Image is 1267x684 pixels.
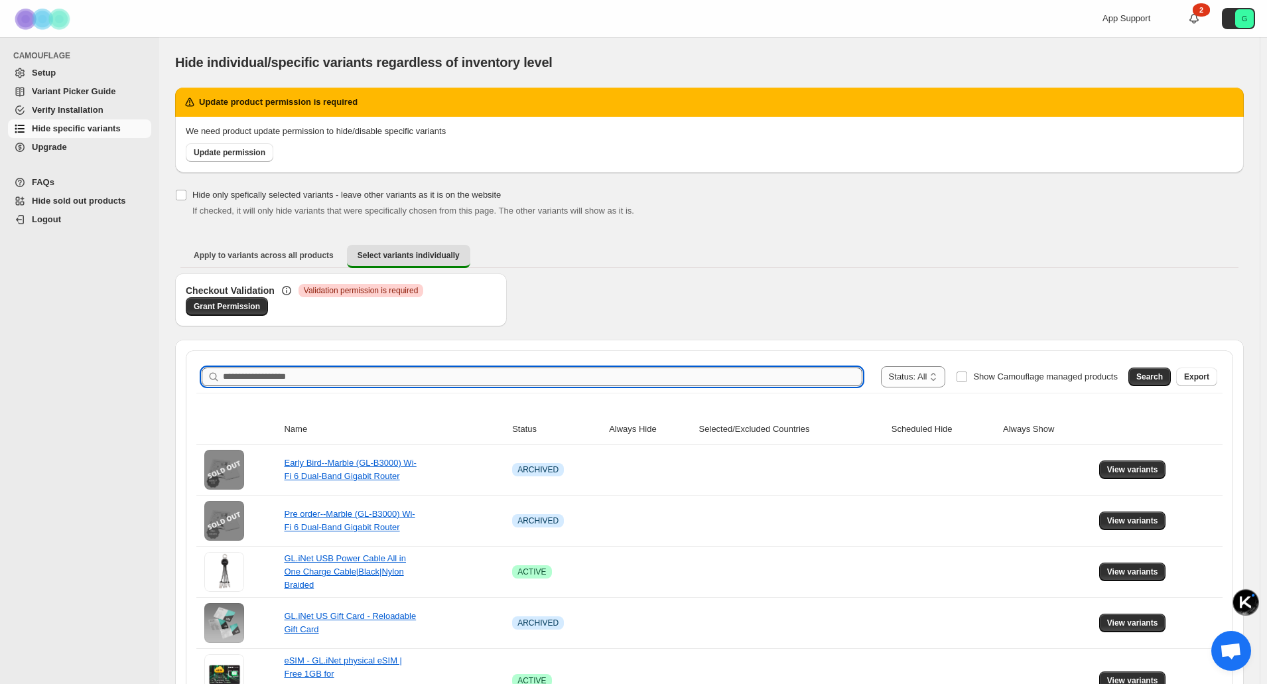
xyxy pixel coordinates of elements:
[194,301,260,312] span: Grant Permission
[8,173,151,192] a: FAQs
[517,567,546,577] span: ACTIVE
[11,1,77,37] img: Camouflage
[1222,8,1255,29] button: Avatar with initials G
[8,210,151,229] a: Logout
[194,147,265,158] span: Update permission
[13,50,153,61] span: CAMOUFLAGE
[186,143,273,162] a: Update permission
[1107,464,1158,475] span: View variants
[204,450,244,490] img: Early Bird--Marble (GL-B3000) Wi-Fi 6 Dual-Band Gigabit Router
[999,415,1095,445] th: Always Show
[183,245,344,266] button: Apply to variants across all products
[1107,515,1158,526] span: View variants
[1211,631,1251,671] div: 开放式聊天
[605,415,695,445] th: Always Hide
[695,415,888,445] th: Selected/Excluded Countries
[186,297,268,316] a: Grant Permission
[192,206,634,216] span: If checked, it will only hide variants that were specifically chosen from this page. The other va...
[204,501,244,541] img: Pre order--Marble (GL-B3000) Wi-Fi 6 Dual-Band Gigabit Router
[1187,12,1201,25] a: 2
[284,458,416,481] a: Early Bird--Marble (GL-B3000) Wi-Fi 6 Dual-Band Gigabit Router
[347,245,470,268] button: Select variants individually
[32,196,126,206] span: Hide sold out products
[1136,372,1163,382] span: Search
[204,552,244,592] img: GL.iNet USB Power Cable All in One Charge Cable|Black|Nylon Braided
[1176,368,1217,386] button: Export
[1193,3,1210,17] div: 2
[1099,563,1166,581] button: View variants
[8,192,151,210] a: Hide sold out products
[280,415,508,445] th: Name
[199,96,358,109] h2: Update product permission is required
[1102,13,1150,23] span: App Support
[8,82,151,101] a: Variant Picker Guide
[32,86,115,96] span: Variant Picker Guide
[284,553,406,590] a: GL.iNet USB Power Cable All in One Charge Cable|Black|Nylon Braided
[1107,618,1158,628] span: View variants
[284,611,416,634] a: GL.iNet US Gift Card - Reloadable Gift Card
[973,372,1118,381] span: Show Camouflage managed products
[32,214,61,224] span: Logout
[1099,512,1166,530] button: View variants
[888,415,999,445] th: Scheduled Hide
[32,142,67,152] span: Upgrade
[517,618,559,628] span: ARCHIVED
[8,64,151,82] a: Setup
[8,119,151,138] a: Hide specific variants
[1242,15,1248,23] text: G
[32,123,121,133] span: Hide specific variants
[192,190,501,200] span: Hide only spefically selected variants - leave other variants as it is on the website
[517,515,559,526] span: ARCHIVED
[1099,614,1166,632] button: View variants
[517,464,559,475] span: ARCHIVED
[194,250,334,261] span: Apply to variants across all products
[284,509,415,532] a: Pre order--Marble (GL-B3000) Wi-Fi 6 Dual-Band Gigabit Router
[8,101,151,119] a: Verify Installation
[1128,368,1171,386] button: Search
[508,415,605,445] th: Status
[204,603,244,643] img: GL.iNet US Gift Card - Reloadable Gift Card
[175,55,553,70] span: Hide individual/specific variants regardless of inventory level
[8,138,151,157] a: Upgrade
[186,284,275,297] h3: Checkout Validation
[358,250,460,261] span: Select variants individually
[32,105,103,115] span: Verify Installation
[1184,372,1209,382] span: Export
[32,68,56,78] span: Setup
[32,177,54,187] span: FAQs
[1107,567,1158,577] span: View variants
[304,285,419,296] span: Validation permission is required
[1099,460,1166,479] button: View variants
[186,126,446,136] span: We need product update permission to hide/disable specific variants
[1235,9,1254,28] span: Avatar with initials G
